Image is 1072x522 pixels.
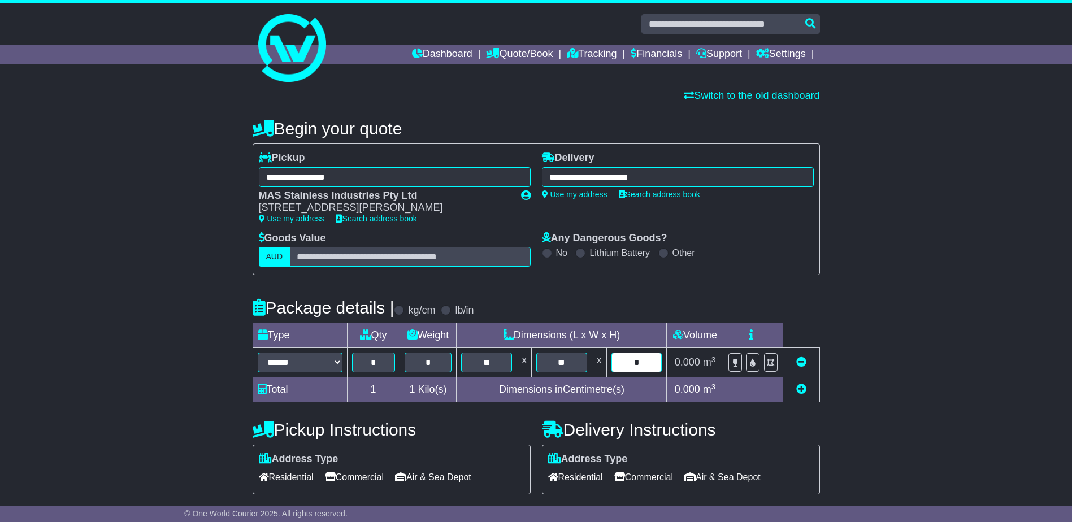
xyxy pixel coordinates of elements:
h4: Begin your quote [253,119,820,138]
sup: 3 [711,355,716,364]
span: Air & Sea Depot [684,468,761,486]
a: Add new item [796,384,806,395]
span: Air & Sea Depot [395,468,471,486]
td: Weight [400,323,457,348]
span: 1 [409,384,415,395]
td: Dimensions (L x W x H) [457,323,667,348]
a: Search address book [619,190,700,199]
label: lb/in [455,304,474,317]
div: [STREET_ADDRESS][PERSON_NAME] [259,202,510,214]
h4: Delivery Instructions [542,420,820,439]
td: Kilo(s) [400,377,457,402]
label: Pickup [259,152,305,164]
span: Commercial [614,468,673,486]
td: Total [253,377,347,402]
label: Address Type [259,453,338,466]
td: Volume [667,323,723,348]
label: Address Type [548,453,628,466]
td: 1 [347,377,400,402]
span: Residential [259,468,314,486]
td: Dimensions in Centimetre(s) [457,377,667,402]
span: © One World Courier 2025. All rights reserved. [184,509,348,518]
a: Support [696,45,742,64]
span: Residential [548,468,603,486]
sup: 3 [711,382,716,391]
td: Type [253,323,347,348]
label: Any Dangerous Goods? [542,232,667,245]
a: Financials [631,45,682,64]
span: Commercial [325,468,384,486]
a: Use my address [542,190,607,199]
label: Delivery [542,152,594,164]
td: x [592,348,606,377]
label: No [556,247,567,258]
a: Tracking [567,45,617,64]
label: kg/cm [408,304,435,317]
td: x [517,348,532,377]
a: Quote/Book [486,45,553,64]
label: AUD [259,247,290,267]
a: Dashboard [412,45,472,64]
span: 0.000 [675,384,700,395]
span: m [703,384,716,395]
a: Use my address [259,214,324,223]
label: Lithium Battery [589,247,650,258]
div: MAS Stainless Industries Pty Ltd [259,190,510,202]
a: Search address book [336,214,417,223]
h4: Pickup Instructions [253,420,531,439]
label: Other [672,247,695,258]
td: Qty [347,323,400,348]
a: Remove this item [796,356,806,368]
h4: Package details | [253,298,394,317]
a: Switch to the old dashboard [684,90,819,101]
span: m [703,356,716,368]
a: Settings [756,45,806,64]
span: 0.000 [675,356,700,368]
label: Goods Value [259,232,326,245]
